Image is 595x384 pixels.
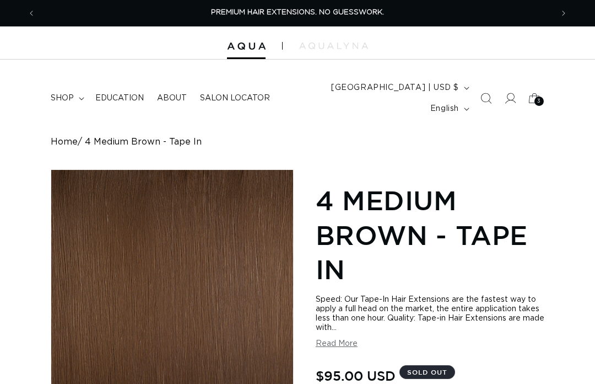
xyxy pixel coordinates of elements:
span: Sold out [399,365,455,379]
span: Education [95,93,144,103]
button: Read More [316,339,358,349]
span: [GEOGRAPHIC_DATA] | USD $ [331,82,459,94]
button: [GEOGRAPHIC_DATA] | USD $ [324,77,474,98]
div: Speed: Our Tape-In Hair Extensions are the fastest way to apply a full head on the market, the en... [316,295,544,333]
span: shop [51,93,74,103]
span: 3 [537,97,541,106]
span: About [157,93,187,103]
img: Aqua Hair Extensions [227,42,266,50]
span: Salon Locator [200,93,270,103]
span: PREMIUM HAIR EXTENSIONS. NO GUESSWORK. [211,9,384,16]
span: English [430,103,459,115]
a: About [150,87,193,110]
button: English [424,98,474,119]
nav: breadcrumbs [51,137,544,147]
img: aqualyna.com [299,42,368,49]
summary: Search [474,86,498,110]
a: Salon Locator [193,87,277,110]
summary: shop [44,87,89,110]
span: 4 Medium Brown - Tape In [85,137,202,147]
a: Home [51,137,78,147]
button: Next announcement [551,3,576,24]
button: Previous announcement [19,3,44,24]
h1: 4 Medium Brown - Tape In [316,183,544,286]
a: Education [89,87,150,110]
